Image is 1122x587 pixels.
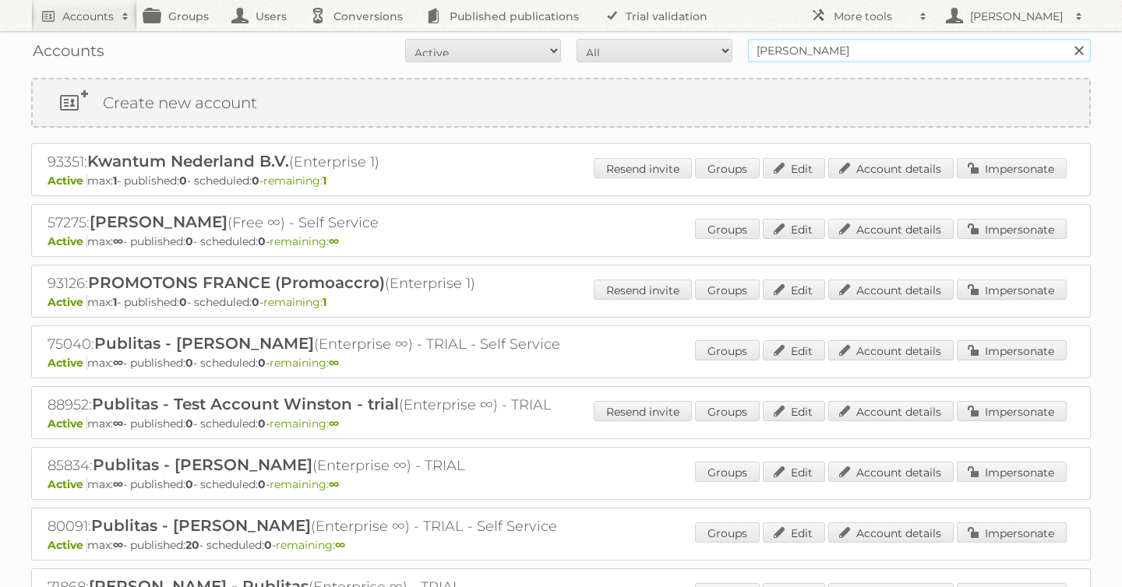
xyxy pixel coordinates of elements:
[270,477,339,491] span: remaining:
[113,295,117,309] strong: 1
[258,356,266,370] strong: 0
[828,279,954,300] a: Account details
[185,417,193,431] strong: 0
[828,219,954,239] a: Account details
[763,462,825,482] a: Edit
[87,152,289,170] span: Kwantum Nederland B.V.
[48,295,1074,309] p: max: - published: - scheduled: -
[185,477,193,491] strong: 0
[48,395,593,415] h2: 88952: (Enterprise ∞) - TRIAL
[48,273,593,293] h2: 93126: (Enterprise 1)
[695,401,760,421] a: Groups
[695,279,760,300] a: Groups
[763,401,825,421] a: Edit
[48,295,87,309] span: Active
[957,462,1067,482] a: Impersonate
[48,152,593,172] h2: 93351: (Enterprise 1)
[113,174,117,188] strong: 1
[957,522,1067,543] a: Impersonate
[252,174,259,188] strong: 0
[48,174,1074,188] p: max: - published: - scheduled: -
[48,477,87,491] span: Active
[258,477,266,491] strong: 0
[92,395,399,413] span: Publitas - Test Account Winston - trial
[270,356,339,370] span: remaining:
[48,455,593,476] h2: 85834: (Enterprise ∞) - TRIAL
[329,234,339,248] strong: ∞
[763,340,825,360] a: Edit
[695,219,760,239] a: Groups
[828,522,954,543] a: Account details
[93,455,312,474] span: Publitas - [PERSON_NAME]
[62,9,114,24] h2: Accounts
[179,174,187,188] strong: 0
[113,234,123,248] strong: ∞
[957,279,1067,300] a: Impersonate
[179,295,187,309] strong: 0
[695,340,760,360] a: Groups
[763,279,825,300] a: Edit
[113,417,123,431] strong: ∞
[329,477,339,491] strong: ∞
[966,9,1067,24] h2: [PERSON_NAME]
[94,334,314,353] span: Publitas - [PERSON_NAME]
[48,174,87,188] span: Active
[594,279,692,300] a: Resend invite
[763,158,825,178] a: Edit
[48,356,87,370] span: Active
[270,234,339,248] span: remaining:
[113,538,123,552] strong: ∞
[33,79,1089,126] a: Create new account
[48,477,1074,491] p: max: - published: - scheduled: -
[48,234,87,248] span: Active
[323,295,326,309] strong: 1
[48,334,593,354] h2: 75040: (Enterprise ∞) - TRIAL - Self Service
[695,522,760,543] a: Groups
[828,158,954,178] a: Account details
[763,219,825,239] a: Edit
[323,174,326,188] strong: 1
[252,295,259,309] strong: 0
[594,158,692,178] a: Resend invite
[263,174,326,188] span: remaining:
[113,477,123,491] strong: ∞
[48,417,87,431] span: Active
[185,538,199,552] strong: 20
[185,356,193,370] strong: 0
[957,219,1067,239] a: Impersonate
[270,417,339,431] span: remaining:
[763,522,825,543] a: Edit
[329,356,339,370] strong: ∞
[276,538,345,552] span: remaining:
[335,538,345,552] strong: ∞
[834,9,912,24] h2: More tools
[90,213,228,231] span: [PERSON_NAME]
[957,158,1067,178] a: Impersonate
[88,273,385,292] span: PROMOTONS FRANCE (Promoaccro)
[48,538,87,552] span: Active
[48,356,1074,370] p: max: - published: - scheduled: -
[258,234,266,248] strong: 0
[695,158,760,178] a: Groups
[263,295,326,309] span: remaining:
[957,340,1067,360] a: Impersonate
[258,417,266,431] strong: 0
[329,417,339,431] strong: ∞
[48,234,1074,248] p: max: - published: - scheduled: -
[594,401,692,421] a: Resend invite
[695,462,760,482] a: Groups
[48,213,593,233] h2: 57275: (Free ∞) - Self Service
[48,417,1074,431] p: max: - published: - scheduled: -
[957,401,1067,421] a: Impersonate
[264,538,272,552] strong: 0
[113,356,123,370] strong: ∞
[48,516,593,536] h2: 80091: (Enterprise ∞) - TRIAL - Self Service
[91,516,311,535] span: Publitas - [PERSON_NAME]
[828,401,954,421] a: Account details
[828,462,954,482] a: Account details
[48,538,1074,552] p: max: - published: - scheduled: -
[828,340,954,360] a: Account details
[185,234,193,248] strong: 0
